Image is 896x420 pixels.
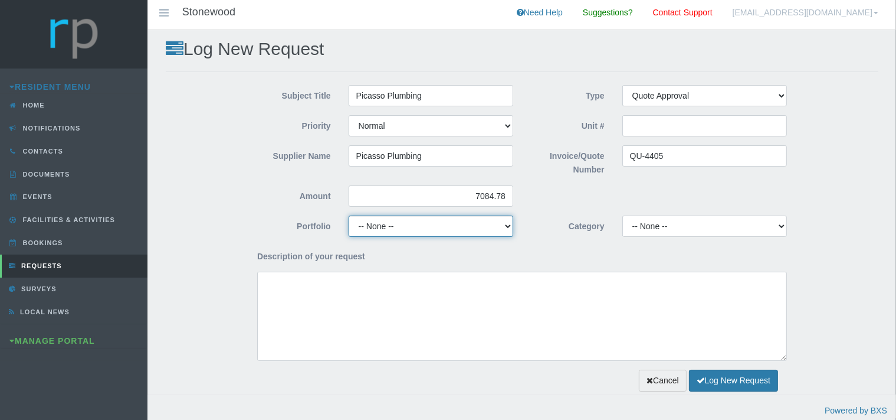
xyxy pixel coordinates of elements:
[248,85,340,103] label: Subject Title
[248,185,340,203] label: Amount
[20,171,70,178] span: Documents
[20,193,52,200] span: Events
[17,308,70,315] span: Local News
[9,82,91,92] a: Resident Menu
[248,216,340,233] label: Portfolio
[166,39,878,58] h2: Log New Request
[689,370,778,392] button: Log New Request
[248,145,340,163] label: Supplier Name
[522,115,613,133] label: Unit #
[20,239,63,246] span: Bookings
[18,262,62,269] span: Requests
[182,6,235,18] h4: Stonewood
[522,85,613,103] label: Type
[522,145,613,177] label: Invoice/Quote Number
[248,115,340,133] label: Priority
[639,370,687,392] a: Cancel
[248,246,374,263] label: Description of your request
[20,102,45,109] span: Home
[522,216,613,233] label: Category
[20,125,81,132] span: Notifications
[20,148,63,155] span: Contacts
[825,406,887,415] a: Powered by BXS
[9,336,95,346] a: Manage Portal
[20,216,115,223] span: Facilities & Activities
[18,285,56,292] span: Surveys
